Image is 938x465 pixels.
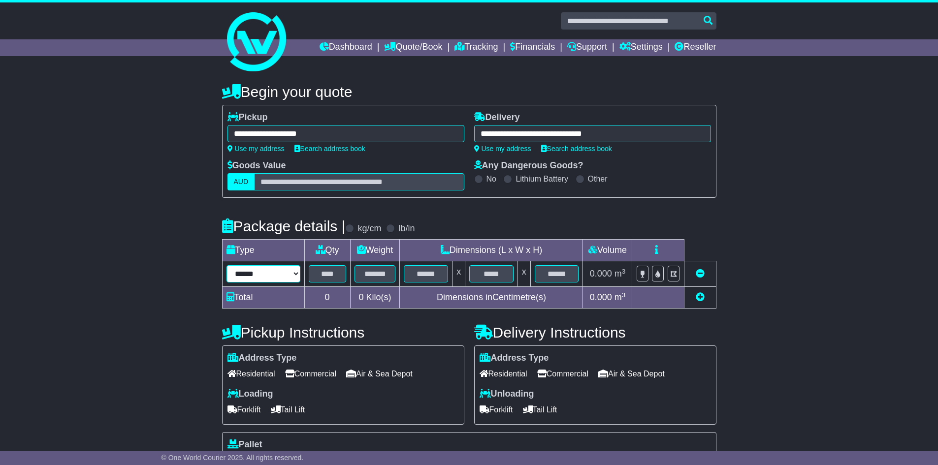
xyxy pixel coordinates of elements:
a: Quote/Book [384,39,442,56]
td: 0 [304,287,350,309]
label: Unloading [480,389,534,400]
label: Loading [227,389,273,400]
a: Add new item [696,292,705,302]
a: Dashboard [320,39,372,56]
td: Total [222,287,304,309]
a: Support [567,39,607,56]
a: Use my address [227,145,285,153]
a: Use my address [474,145,531,153]
span: Air & Sea Depot [346,366,413,381]
h4: Package details | [222,218,346,234]
a: Search address book [294,145,365,153]
label: Delivery [474,112,520,123]
label: lb/in [398,223,415,234]
span: 0.000 [590,292,612,302]
span: m [615,292,626,302]
h4: Begin your quote [222,84,716,100]
span: Forklift [227,402,261,417]
label: No [486,174,496,184]
label: Address Type [227,353,297,364]
label: Any Dangerous Goods? [474,160,583,171]
label: Other [588,174,608,184]
h4: Pickup Instructions [222,324,464,341]
span: 0 [358,292,363,302]
span: Commercial [537,366,588,381]
label: Pickup [227,112,268,123]
a: Tracking [454,39,498,56]
span: Tail Lift [523,402,557,417]
span: Residential [480,366,527,381]
span: 0.000 [590,269,612,279]
a: Financials [510,39,555,56]
label: Pallet [227,439,262,450]
span: Residential [227,366,275,381]
a: Settings [619,39,663,56]
span: © One World Courier 2025. All rights reserved. [162,454,304,462]
td: Weight [350,240,400,261]
label: Address Type [480,353,549,364]
label: Goods Value [227,160,286,171]
a: Reseller [675,39,716,56]
td: x [518,261,530,287]
a: Remove this item [696,269,705,279]
span: Air & Sea Depot [598,366,665,381]
sup: 3 [622,268,626,275]
td: Volume [583,240,632,261]
span: Forklift [480,402,513,417]
td: Dimensions (L x W x H) [400,240,583,261]
label: kg/cm [357,223,381,234]
sup: 3 [622,291,626,299]
td: x [453,261,465,287]
h4: Delivery Instructions [474,324,716,341]
td: Kilo(s) [350,287,400,309]
a: Search address book [541,145,612,153]
span: Commercial [285,366,336,381]
label: AUD [227,173,255,190]
span: Tail Lift [271,402,305,417]
td: Qty [304,240,350,261]
td: Type [222,240,304,261]
span: m [615,269,626,279]
td: Dimensions in Centimetre(s) [400,287,583,309]
label: Lithium Battery [516,174,568,184]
